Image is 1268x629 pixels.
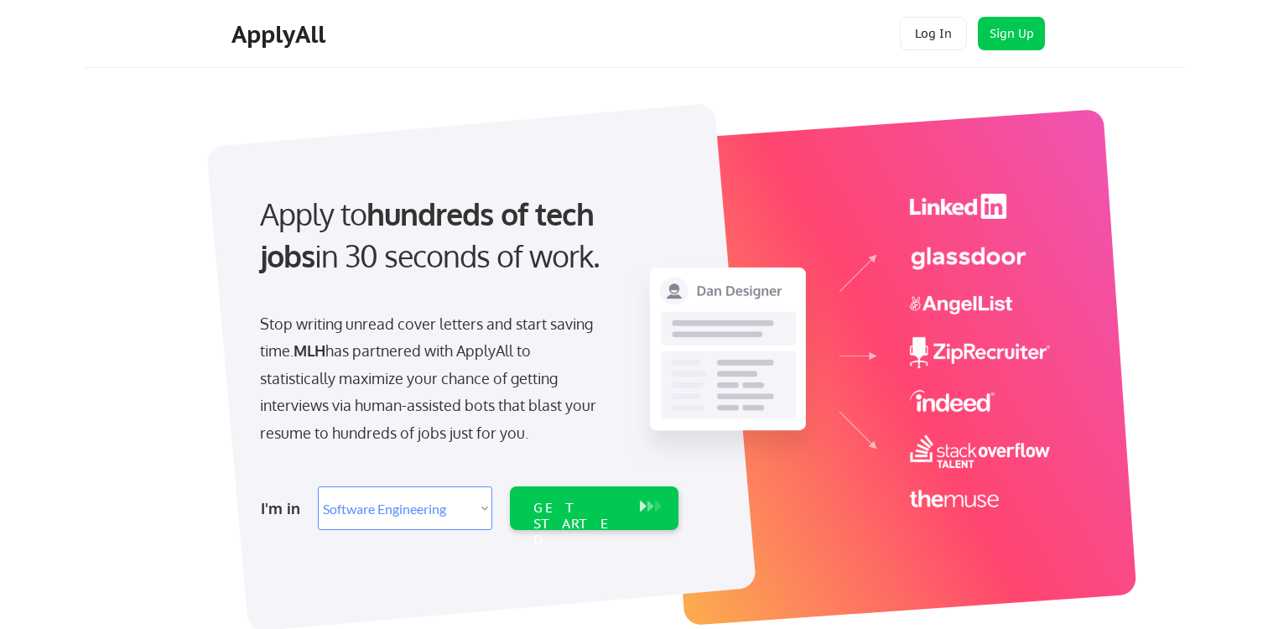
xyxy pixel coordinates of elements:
div: ApplyAll [231,20,330,49]
div: Stop writing unread cover letters and start saving time. has partnered with ApplyAll to statistic... [260,310,605,446]
strong: hundreds of tech jobs [260,195,601,274]
button: Log In [900,17,967,50]
div: GET STARTED [533,500,623,548]
button: Sign Up [978,17,1045,50]
div: Apply to in 30 seconds of work. [260,193,672,278]
div: I'm in [261,495,308,522]
strong: MLH [294,341,325,360]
